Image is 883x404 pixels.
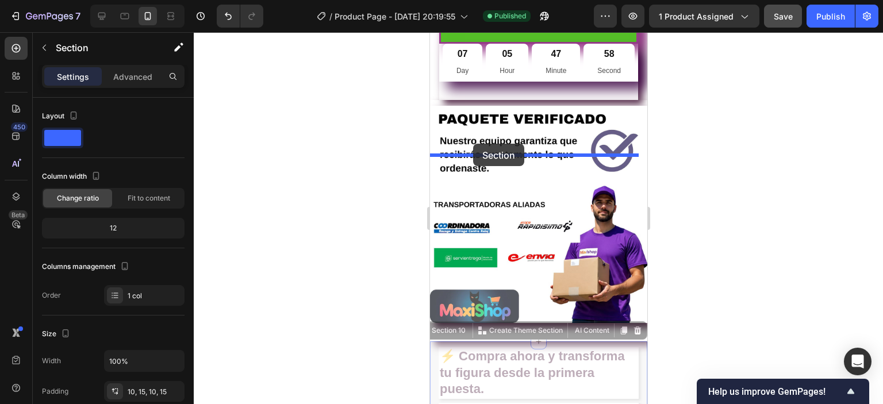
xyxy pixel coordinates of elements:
span: Product Page - [DATE] 20:19:55 [335,10,455,22]
span: 1 product assigned [659,10,734,22]
div: Width [42,356,61,366]
div: Padding [42,386,68,397]
span: Help us improve GemPages! [708,386,844,397]
div: 450 [11,122,28,132]
div: Beta [9,210,28,220]
div: Undo/Redo [217,5,263,28]
div: Size [42,326,72,342]
div: 1 col [128,291,182,301]
span: Fit to content [128,193,170,203]
span: / [329,10,332,22]
div: Column width [42,169,103,184]
input: Auto [105,351,184,371]
p: Settings [57,71,89,83]
div: Publish [816,10,845,22]
p: 7 [75,9,80,23]
span: Change ratio [57,193,99,203]
div: Columns management [42,259,132,275]
span: Save [774,11,793,21]
p: Advanced [113,71,152,83]
span: Published [494,11,526,21]
button: Save [764,5,802,28]
div: Layout [42,109,80,124]
div: Order [42,290,61,301]
div: Open Intercom Messenger [844,348,872,375]
div: 12 [44,220,182,236]
p: Section [56,41,150,55]
button: 1 product assigned [649,5,759,28]
button: Publish [807,5,855,28]
button: 7 [5,5,86,28]
iframe: Design area [430,32,647,404]
button: Show survey - Help us improve GemPages! [708,384,858,398]
div: 10, 15, 10, 15 [128,387,182,397]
